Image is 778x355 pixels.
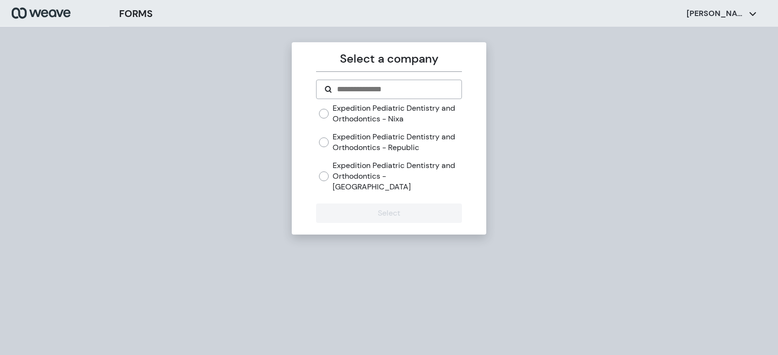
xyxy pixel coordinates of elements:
[119,6,153,21] h3: FORMS
[333,160,461,192] label: Expedition Pediatric Dentistry and Orthodontics - [GEOGRAPHIC_DATA]
[333,103,461,124] label: Expedition Pediatric Dentistry and Orthodontics - Nixa
[316,50,461,68] p: Select a company
[336,84,453,95] input: Search
[687,8,745,19] p: [PERSON_NAME]
[316,203,461,223] button: Select
[333,132,461,152] label: Expedition Pediatric Dentistry and Orthodontics - Republic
